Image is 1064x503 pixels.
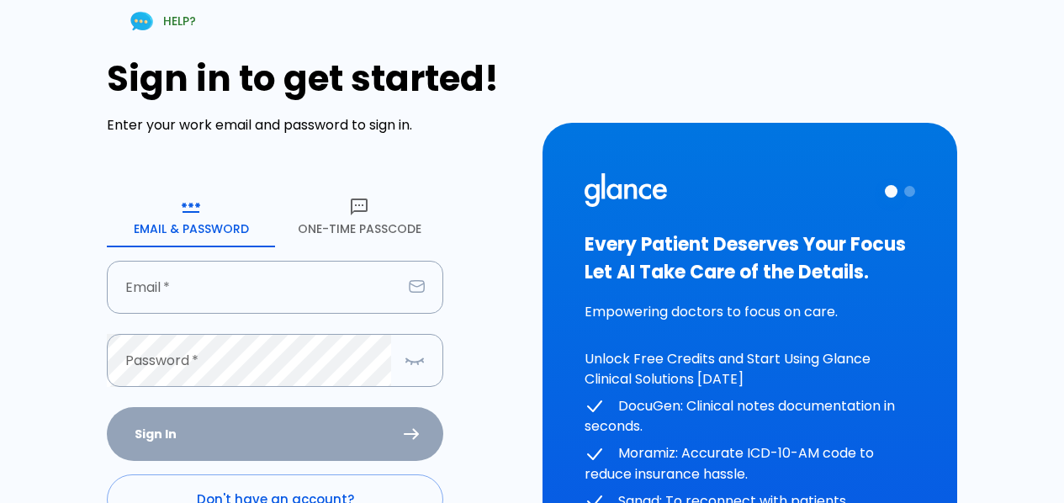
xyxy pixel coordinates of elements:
input: dr.ahmed@clinic.com [107,261,402,314]
h3: Every Patient Deserves Your Focus Let AI Take Care of the Details. [585,230,915,286]
p: Enter your work email and password to sign in. [107,115,521,135]
h1: Sign in to get started! [107,58,521,99]
p: Unlock Free Credits and Start Using Glance Clinical Solutions [DATE] [585,349,915,389]
p: Moramiz: Accurate ICD-10-AM code to reduce insurance hassle. [585,443,915,484]
img: Chat Support [127,7,156,36]
button: One-Time Passcode [275,187,443,247]
button: Email & Password [107,187,275,247]
p: Empowering doctors to focus on care. [585,302,915,322]
p: DocuGen: Clinical notes documentation in seconds. [585,396,915,437]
